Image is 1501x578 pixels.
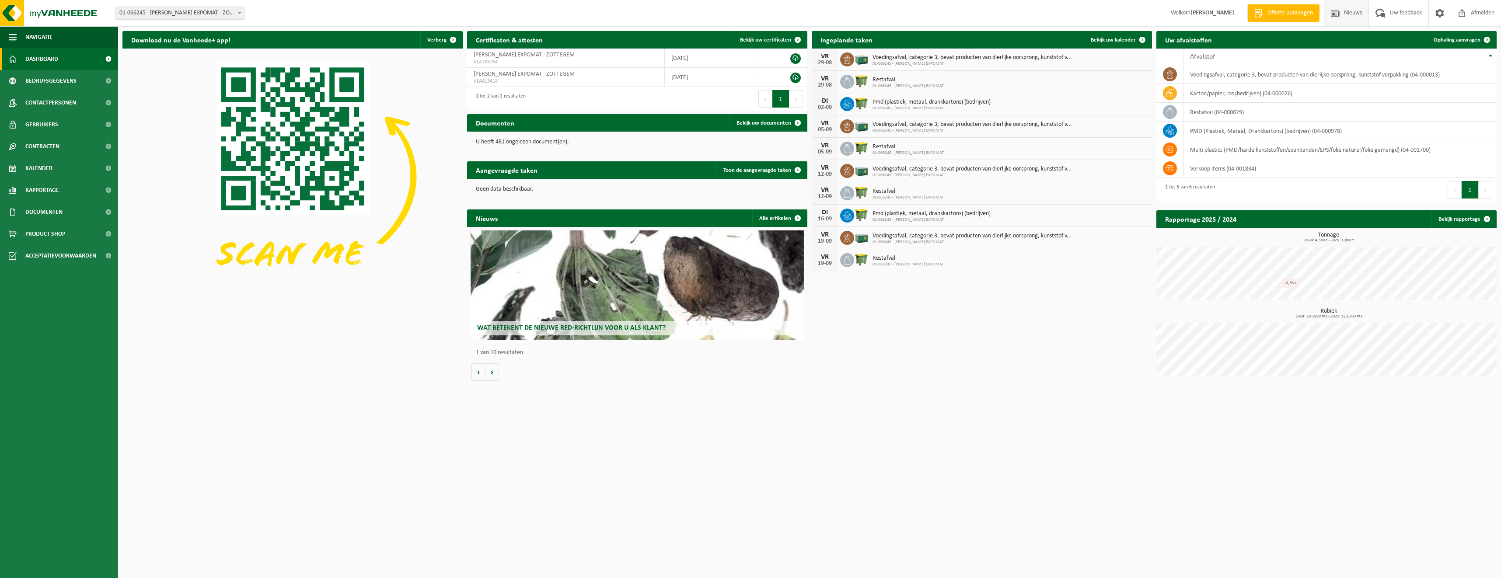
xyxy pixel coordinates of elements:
span: 01-066245 - [PERSON_NAME] EXPOMAT [873,61,1072,66]
span: Voedingsafval, categorie 3, bevat producten van dierlijke oorsprong, kunststof v... [873,54,1072,61]
div: 1 tot 6 van 6 resultaten [1161,180,1215,199]
span: Navigatie [25,26,52,48]
a: Toon de aangevraagde taken [716,161,806,179]
span: 2024: 4,550 t - 2025: 1,800 t [1161,238,1497,243]
h2: Rapportage 2025 / 2024 [1156,210,1245,227]
div: 0,36 t [1283,279,1299,288]
div: 05-09 [816,149,834,155]
h2: Aangevraagde taken [467,161,546,178]
span: Ophaling aanvragen [1434,37,1480,43]
div: 05-09 [816,127,834,133]
button: Previous [758,90,772,108]
h2: Download nu de Vanheede+ app! [122,31,239,48]
a: Ophaling aanvragen [1427,31,1496,49]
img: WB-1100-HPE-GN-50 [854,207,869,222]
span: Bekijk uw certificaten [740,37,791,43]
img: WB-1100-HPE-GN-50 [854,96,869,111]
span: Gebruikers [25,114,58,136]
span: 2024: 207,960 m3 - 2025: 123,360 m3 [1161,314,1497,319]
div: VR [816,53,834,60]
div: VR [816,120,834,127]
button: Next [1479,181,1492,198]
a: Bekijk uw documenten [730,114,806,132]
button: Vorige [471,363,485,381]
td: PMD (Plastiek, Metaal, Drankkartons) (bedrijven) (04-000978) [1183,122,1497,140]
div: DI [816,97,834,104]
span: Kalender [25,157,52,179]
span: Contracten [25,136,59,157]
span: 01-066245 - [PERSON_NAME] EXPOMAT [873,173,1072,178]
button: Next [789,90,803,108]
button: Volgende [485,363,499,381]
span: 01-066245 - [PERSON_NAME] EXPOMAT [873,240,1072,245]
span: Dashboard [25,48,58,70]
span: [PERSON_NAME] EXPOMAT - ZOTTEGEM [474,52,575,58]
td: [DATE] [665,68,753,87]
img: PB-LB-0680-HPE-GN-01 [854,163,869,178]
div: DI [816,209,834,216]
span: 01-066245 - [PERSON_NAME] EXPOMAT [873,150,944,156]
span: Voedingsafval, categorie 3, bevat producten van dierlijke oorsprong, kunststof v... [873,233,1072,240]
div: VR [816,254,834,261]
span: Pmd (plastiek, metaal, drankkartons) (bedrijven) [873,210,991,217]
h2: Ingeplande taken [812,31,881,48]
span: Bekijk uw documenten [737,120,791,126]
div: VR [816,142,834,149]
span: Rapportage [25,179,59,201]
span: 01-066245 - [PERSON_NAME] EXPOMAT [873,84,944,89]
h2: Documenten [467,114,523,131]
div: VR [816,75,834,82]
span: Restafval [873,77,944,84]
div: 12-09 [816,171,834,178]
td: restafval (04-000029) [1183,103,1497,122]
span: Acceptatievoorwaarden [25,245,96,267]
div: VR [816,187,834,194]
span: Product Shop [25,223,65,245]
h3: Tonnage [1161,232,1497,243]
div: 16-09 [816,216,834,222]
div: 19-09 [816,261,834,267]
span: Verberg [427,37,447,43]
div: VR [816,164,834,171]
td: [DATE] [665,49,753,68]
a: Bekijk rapportage [1431,210,1496,228]
div: 12-09 [816,194,834,200]
div: 1 tot 2 van 2 resultaten [471,89,526,108]
td: verkoop items (04-001834) [1183,159,1497,178]
button: Verberg [420,31,462,49]
img: WB-1100-HPE-GN-50 [854,252,869,267]
span: 01-066245 - [PERSON_NAME] EXPOMAT [873,262,944,267]
h2: Uw afvalstoffen [1156,31,1221,48]
h2: Certificaten & attesten [467,31,552,48]
div: 19-09 [816,238,834,244]
span: [PERSON_NAME] EXPOMAT - ZOTTEGEM [474,71,575,77]
img: WB-1100-HPE-GN-50 [854,73,869,88]
button: Previous [1448,181,1462,198]
span: Restafval [873,255,944,262]
span: Afvalstof [1190,53,1215,60]
span: Restafval [873,143,944,150]
strong: [PERSON_NAME] [1190,10,1234,16]
img: Download de VHEPlus App [122,49,463,304]
img: PB-LB-0680-HPE-GN-01 [854,118,869,133]
span: Pmd (plastiek, metaal, drankkartons) (bedrijven) [873,99,991,106]
td: multi plastics (PMD/harde kunststoffen/spanbanden/EPS/folie naturel/folie gemengd) (04-001700) [1183,140,1497,159]
td: karton/papier, los (bedrijven) (04-000026) [1183,84,1497,103]
img: WB-1100-HPE-GN-50 [854,185,869,200]
span: Offerte aanvragen [1265,9,1315,17]
span: Restafval [873,188,944,195]
span: Documenten [25,201,63,223]
a: Bekijk uw kalender [1084,31,1151,49]
span: VLA613418 [474,78,658,85]
span: Voedingsafval, categorie 3, bevat producten van dierlijke oorsprong, kunststof v... [873,121,1072,128]
span: VLA703764 [474,59,658,66]
p: 1 van 10 resultaten [476,350,803,356]
a: Wat betekent de nieuwe RED-richtlijn voor u als klant? [471,230,804,340]
td: voedingsafval, categorie 3, bevat producten van dierlijke oorsprong, kunststof verpakking (04-000... [1183,65,1497,84]
div: 02-09 [816,104,834,111]
img: PB-LB-0680-HPE-GN-01 [854,230,869,244]
div: 29-08 [816,82,834,88]
button: 1 [1462,181,1479,198]
h3: Kubiek [1161,308,1497,319]
span: Toon de aangevraagde taken [723,167,791,173]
